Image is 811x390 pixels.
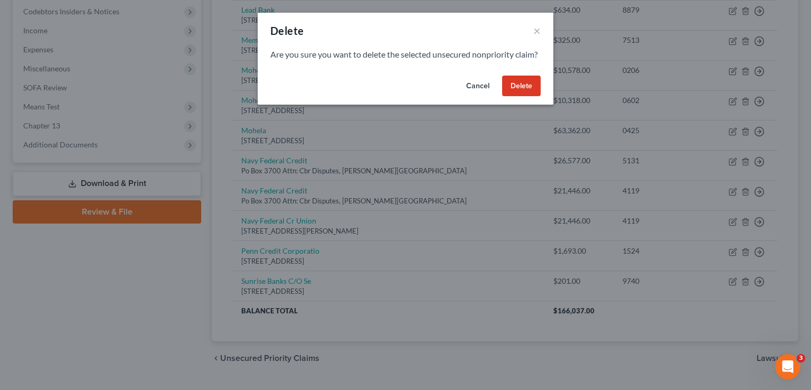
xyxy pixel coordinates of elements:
iframe: Intercom live chat [775,354,800,379]
p: Are you sure you want to delete the selected unsecured nonpriority claim? [270,49,541,61]
button: Delete [502,76,541,97]
button: × [533,24,541,37]
span: 3 [797,354,805,363]
div: Delete [270,23,304,38]
button: Cancel [458,76,498,97]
